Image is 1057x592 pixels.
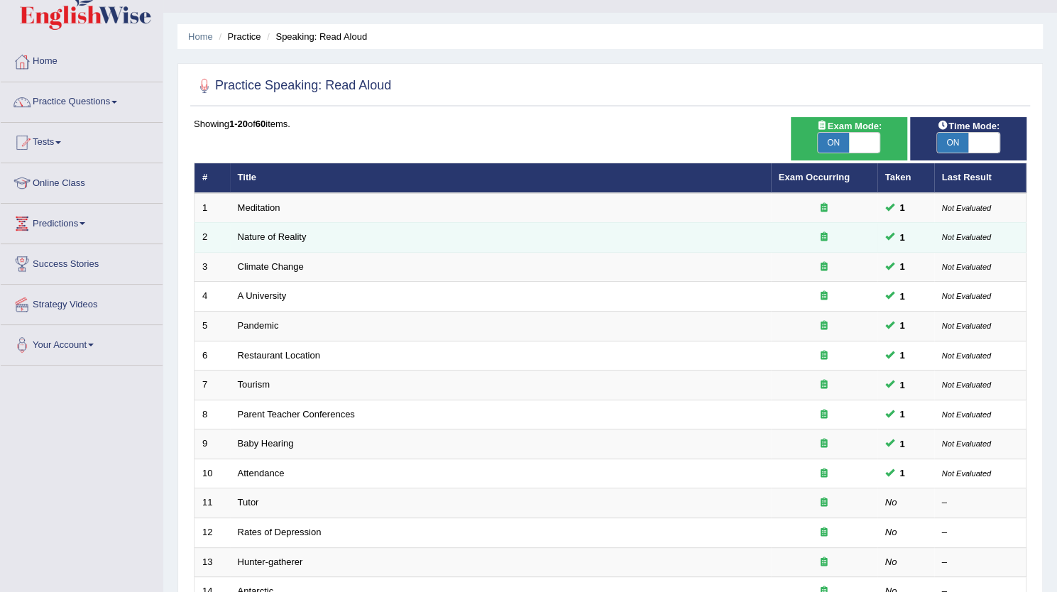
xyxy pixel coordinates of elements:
[188,31,213,42] a: Home
[779,556,870,569] div: Exam occurring question
[942,380,991,389] small: Not Evaluated
[238,468,285,478] a: Attendance
[195,517,230,547] td: 12
[195,193,230,223] td: 1
[894,200,911,215] span: You can still take this question
[942,439,991,448] small: Not Evaluated
[885,557,897,567] em: No
[195,371,230,400] td: 7
[195,547,230,577] td: 13
[818,133,849,153] span: ON
[229,119,248,129] b: 1-20
[779,319,870,333] div: Exam occurring question
[238,409,355,420] a: Parent Teacher Conferences
[894,437,911,451] span: You can still take this question
[238,557,303,567] a: Hunter-gatherer
[256,119,265,129] b: 60
[779,378,870,392] div: Exam occurring question
[194,75,391,97] h2: Practice Speaking: Read Aloud
[238,320,279,331] a: Pandemic
[238,290,287,301] a: A University
[195,341,230,371] td: 6
[195,400,230,429] td: 8
[195,312,230,341] td: 5
[238,231,307,242] a: Nature of Reality
[195,163,230,193] th: #
[238,438,294,449] a: Baby Hearing
[885,497,897,508] em: No
[1,123,163,158] a: Tests
[1,244,163,280] a: Success Stories
[942,322,991,330] small: Not Evaluated
[894,466,911,481] span: You can still take this question
[894,407,911,422] span: You can still take this question
[1,163,163,199] a: Online Class
[238,261,304,272] a: Climate Change
[894,348,911,363] span: You can still take this question
[779,202,870,215] div: Exam occurring question
[779,172,850,182] a: Exam Occurring
[791,117,907,160] div: Show exams occurring in exams
[194,117,1026,131] div: Showing of items.
[1,325,163,361] a: Your Account
[215,30,261,43] li: Practice
[810,119,887,133] span: Exam Mode:
[238,350,320,361] a: Restaurant Location
[779,496,870,510] div: Exam occurring question
[894,318,911,333] span: You can still take this question
[779,261,870,274] div: Exam occurring question
[779,437,870,451] div: Exam occurring question
[1,204,163,239] a: Predictions
[942,292,991,300] small: Not Evaluated
[195,459,230,488] td: 10
[238,497,259,508] a: Tutor
[238,527,322,537] a: Rates of Depression
[1,285,163,320] a: Strategy Videos
[942,410,991,419] small: Not Evaluated
[934,163,1026,193] th: Last Result
[937,133,968,153] span: ON
[195,223,230,253] td: 2
[779,408,870,422] div: Exam occurring question
[263,30,367,43] li: Speaking: Read Aloud
[779,467,870,481] div: Exam occurring question
[779,349,870,363] div: Exam occurring question
[195,282,230,312] td: 4
[931,119,1005,133] span: Time Mode:
[195,252,230,282] td: 3
[942,496,1019,510] div: –
[942,351,991,360] small: Not Evaluated
[894,230,911,245] span: You can still take this question
[238,202,280,213] a: Meditation
[942,204,991,212] small: Not Evaluated
[942,233,991,241] small: Not Evaluated
[942,556,1019,569] div: –
[779,231,870,244] div: Exam occurring question
[195,488,230,518] td: 11
[238,379,270,390] a: Tourism
[942,526,1019,539] div: –
[885,527,897,537] em: No
[942,263,991,271] small: Not Evaluated
[877,163,934,193] th: Taken
[195,429,230,459] td: 9
[894,378,911,393] span: You can still take this question
[1,42,163,77] a: Home
[230,163,771,193] th: Title
[894,259,911,274] span: You can still take this question
[1,82,163,118] a: Practice Questions
[942,469,991,478] small: Not Evaluated
[894,289,911,304] span: You can still take this question
[779,526,870,539] div: Exam occurring question
[779,290,870,303] div: Exam occurring question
